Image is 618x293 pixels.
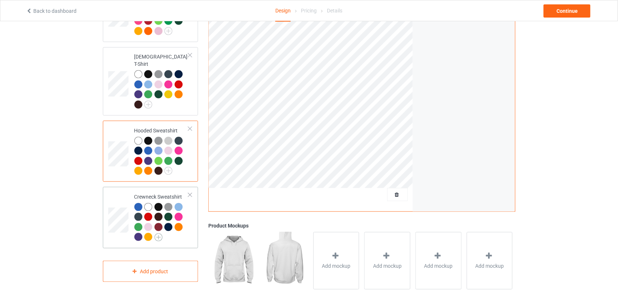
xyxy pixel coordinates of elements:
div: Add mockup [416,232,462,289]
div: Add mockup [313,232,360,289]
div: Product Mockups [208,222,515,229]
div: Pricing [301,0,317,21]
img: regular.jpg [211,232,257,289]
a: Back to dashboard [26,8,77,14]
div: Crewneck Sweatshirt [134,193,189,241]
div: Hooded Sweatshirt [103,121,198,182]
div: Add product [103,261,198,282]
div: Add mockup [364,232,410,289]
div: Details [327,0,343,21]
div: Add mockup [467,232,513,289]
span: Add mockup [476,262,504,270]
span: Add mockup [373,262,402,270]
span: Add mockup [322,262,351,270]
div: [DEMOGRAPHIC_DATA] T-Shirt [134,53,189,108]
img: svg+xml;base64,PD94bWwgdmVyc2lvbj0iMS4wIiBlbmNvZGluZz0iVVRGLTgiPz4KPHN2ZyB3aWR0aD0iMjJweCIgaGVpZ2... [164,27,172,35]
img: svg+xml;base64,PD94bWwgdmVyc2lvbj0iMS4wIiBlbmNvZGluZz0iVVRGLTgiPz4KPHN2ZyB3aWR0aD0iMjJweCIgaGVpZ2... [144,101,152,109]
img: regular.jpg [262,232,308,289]
span: Add mockup [424,262,453,270]
div: Design [275,0,291,22]
div: Crewneck Sweatshirt [103,187,198,248]
div: Hooded Sweatshirt [134,127,189,174]
div: [DEMOGRAPHIC_DATA] T-Shirt [103,47,198,116]
img: svg+xml;base64,PD94bWwgdmVyc2lvbj0iMS4wIiBlbmNvZGluZz0iVVRGLTgiPz4KPHN2ZyB3aWR0aD0iMjJweCIgaGVpZ2... [164,167,172,175]
img: svg+xml;base64,PD94bWwgdmVyc2lvbj0iMS4wIiBlbmNvZGluZz0iVVRGLTgiPz4KPHN2ZyB3aWR0aD0iMjJweCIgaGVpZ2... [154,233,163,241]
div: Continue [544,4,591,18]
